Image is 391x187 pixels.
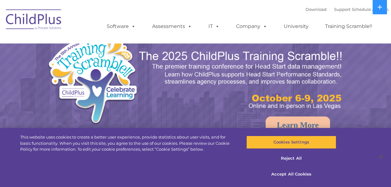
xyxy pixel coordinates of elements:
a: Software [100,20,142,33]
a: Learn More [266,116,330,134]
button: Accept All Cookies [246,168,336,181]
button: Close [374,150,388,164]
a: IT [202,20,226,33]
button: Reject All [246,152,336,165]
a: Company [230,20,273,33]
a: Download [305,7,327,12]
a: Schedule A Demo [352,7,389,12]
button: Cookies Settings [246,136,336,149]
a: Support [334,7,351,12]
div: This website uses cookies to create a better user experience, provide statistics about user visit... [20,134,235,153]
a: Training Scramble!! [319,20,378,33]
a: University [277,20,315,33]
a: Assessments [146,20,198,33]
img: ChildPlus by Procare Solutions [3,5,65,36]
font: | [305,7,389,12]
